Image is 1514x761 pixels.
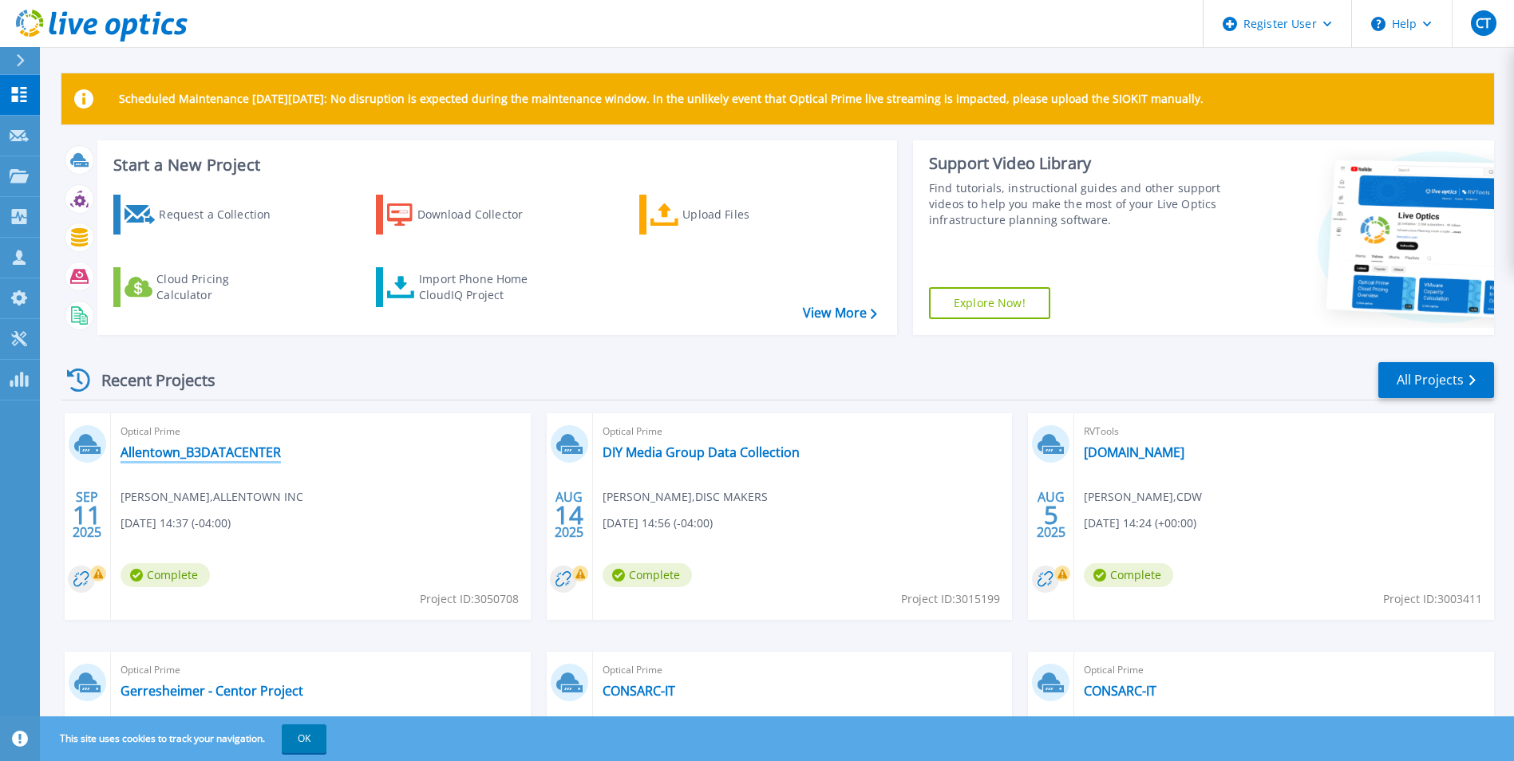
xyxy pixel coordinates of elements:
span: Project ID: 3003411 [1383,590,1482,608]
span: Optical Prime [603,661,1003,679]
div: Download Collector [417,199,545,231]
h3: Start a New Project [113,156,876,174]
a: CONSARC-IT [1084,683,1156,699]
div: AUG 2025 [1036,486,1066,544]
div: Cloud Pricing Calculator [156,271,284,303]
span: Optical Prime [1084,661,1484,679]
span: Complete [121,563,210,587]
span: 14 [555,508,583,522]
div: Upload Files [682,199,810,231]
span: [PERSON_NAME] , DISC MAKERS [603,488,768,506]
a: DIY Media Group Data Collection [603,444,800,460]
span: [PERSON_NAME] , ALLENTOWN INC [121,488,303,506]
a: Upload Files [639,195,817,235]
a: Request a Collection [113,195,291,235]
a: Cloud Pricing Calculator [113,267,291,307]
span: Complete [603,563,692,587]
a: CONSARC-IT [603,683,675,699]
div: Support Video Library [929,153,1225,174]
span: CT [1476,17,1491,30]
a: Explore Now! [929,287,1050,319]
span: [DATE] 14:37 (-04:00) [121,515,231,532]
a: Allentown_B3DATACENTER [121,444,281,460]
span: This site uses cookies to track your navigation. [44,724,326,753]
span: 5 [1044,508,1058,522]
div: AUG 2025 [554,486,584,544]
span: 11 [73,508,101,522]
span: Optical Prime [121,423,521,440]
span: [DATE] 14:56 (-04:00) [603,515,713,532]
span: Complete [1084,563,1173,587]
a: Download Collector [376,195,554,235]
span: Project ID: 3015199 [901,590,1000,608]
span: RVTools [1084,423,1484,440]
div: Request a Collection [159,199,287,231]
span: Project ID: 3050708 [420,590,519,608]
button: OK [282,724,326,753]
span: [DATE] 14:24 (+00:00) [1084,515,1196,532]
span: Optical Prime [603,423,1003,440]
span: Optical Prime [121,661,521,679]
a: View More [803,306,877,321]
div: Find tutorials, instructional guides and other support videos to help you make the most of your L... [929,180,1225,228]
div: Recent Projects [61,361,237,400]
a: [DOMAIN_NAME] [1084,444,1184,460]
p: Scheduled Maintenance [DATE][DATE]: No disruption is expected during the maintenance window. In t... [119,93,1204,105]
span: [PERSON_NAME] , CDW [1084,488,1202,506]
a: Gerresheimer - Centor Project [121,683,303,699]
div: Import Phone Home CloudIQ Project [419,271,544,303]
a: All Projects [1378,362,1494,398]
div: SEP 2025 [72,486,102,544]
